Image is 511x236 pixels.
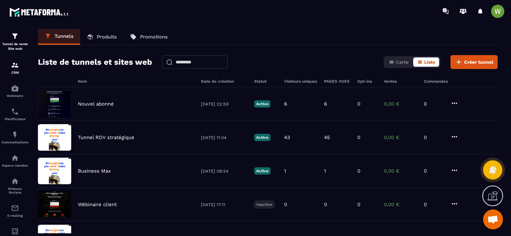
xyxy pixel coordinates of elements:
img: formation [11,61,19,69]
a: social-networksocial-networkRéseaux Sociaux [2,172,28,199]
h2: Liste de tunnels et sites web [38,55,152,69]
p: Automatisations [2,140,28,144]
p: Espace membre [2,164,28,167]
img: accountant [11,227,19,235]
a: emailemailE-mailing [2,199,28,222]
a: automationsautomationsEspace membre [2,149,28,172]
img: automations [11,154,19,162]
h6: Opt-ins [357,79,377,84]
p: Active [254,100,270,108]
a: formationformationTunnel de vente Site web [2,27,28,56]
p: 45 [324,134,330,140]
p: Wébinaire client [78,201,117,207]
p: [DATE] 22:59 [201,102,248,107]
p: 6 [284,101,287,107]
p: 0 [357,201,360,207]
p: 0 [357,168,360,174]
p: 0 [357,101,360,107]
p: [DATE] 11:04 [201,135,248,140]
a: Tunnels [38,29,80,45]
img: formation [11,32,19,40]
p: Webinaire [2,94,28,98]
img: image [38,191,71,218]
p: 0 [424,168,444,174]
p: 0,00 € [384,168,417,174]
p: Business Max [78,168,111,174]
p: Tunnel de vente Site web [2,42,28,51]
h6: Date de création [201,79,248,84]
p: Tunnel RDV stratégique [78,134,134,140]
p: Promotions [140,34,168,40]
button: Créer tunnel [450,55,498,69]
button: Liste [413,57,439,67]
span: Créer tunnel [464,59,493,65]
img: logo [9,6,69,18]
h6: Ventes [384,79,417,84]
img: image [38,158,71,184]
img: automations [11,131,19,139]
p: Active [254,167,270,175]
a: schedulerschedulerPlanificateur [2,103,28,126]
img: social-network [11,177,19,185]
img: automations [11,84,19,92]
img: scheduler [11,108,19,116]
p: Produits [97,34,117,40]
p: 0,00 € [384,101,417,107]
img: image [38,91,71,117]
a: formationformationCRM [2,56,28,79]
p: Planificateur [2,117,28,121]
p: 1 [324,168,326,174]
a: automationsautomationsWebinaire [2,79,28,103]
p: Tunnels [55,33,74,39]
p: 0,00 € [384,201,417,207]
p: Réseaux Sociaux [2,187,28,194]
h6: Visiteurs uniques [284,79,317,84]
p: 1 [284,168,286,174]
p: 0 [424,201,444,207]
div: Open chat [483,209,503,229]
h6: PAGES VUES [324,79,351,84]
span: Liste [424,59,435,65]
button: Carte [385,57,413,67]
p: [DATE] 08:54 [201,169,248,174]
p: 0 [324,201,327,207]
p: 0 [424,134,444,140]
p: 0 [284,201,287,207]
p: Inactive [254,200,274,208]
p: 0 [424,101,444,107]
p: Nouvel abonné [78,101,114,107]
span: Carte [396,59,409,65]
p: Active [254,134,270,141]
p: 43 [284,134,290,140]
p: 6 [324,101,327,107]
p: 0,00 € [384,134,417,140]
p: E-mailing [2,214,28,217]
h6: Nom [78,79,194,84]
a: automationsautomationsAutomatisations [2,126,28,149]
a: Promotions [123,29,174,45]
p: 0 [357,134,360,140]
a: Produits [80,29,123,45]
p: CRM [2,71,28,74]
p: [DATE] 17:11 [201,202,248,207]
img: image [38,124,71,151]
h6: Statut [254,79,277,84]
img: email [11,204,19,212]
h6: Commandes [424,79,448,84]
